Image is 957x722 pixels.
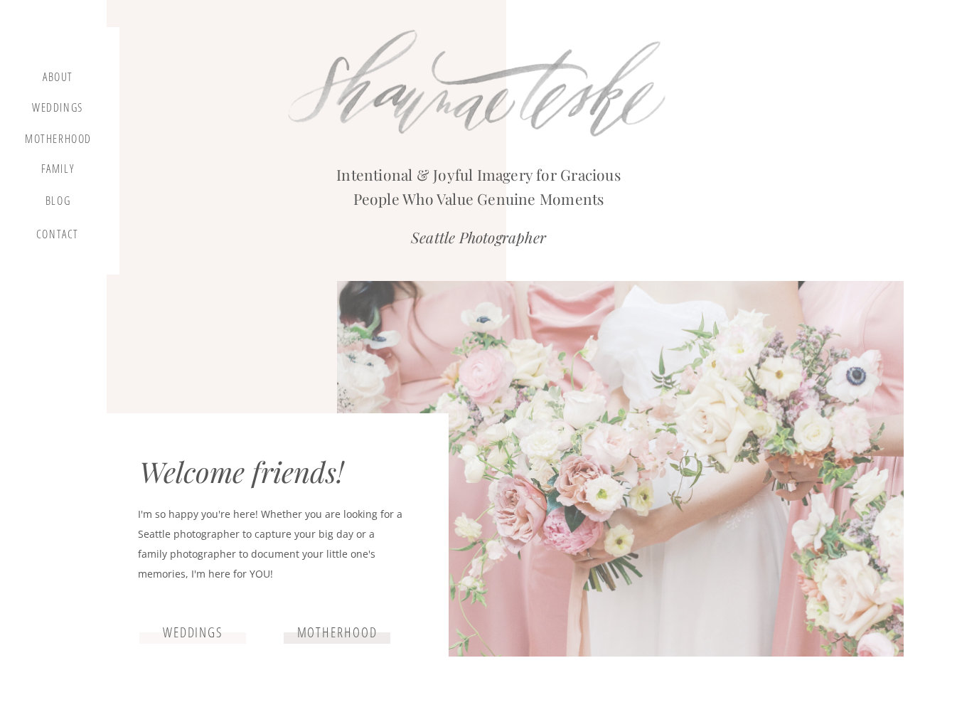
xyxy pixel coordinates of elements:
a: Family [31,162,85,181]
a: blog [37,194,79,214]
a: Weddings [31,101,85,119]
div: Welcome friends! [139,455,390,496]
a: contact [33,228,82,247]
a: weddings [151,625,235,642]
i: Seattle Photographer [411,227,546,247]
p: I'm so happy you're here! Whether you are looking for a Seattle photographer to capture your big ... [138,504,402,601]
a: motherhood [25,132,92,148]
a: about [37,70,79,87]
h2: Intentional & Joyful Imagery for Gracious People Who Value Genuine Moments [321,163,636,204]
a: motherhood [286,625,388,642]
